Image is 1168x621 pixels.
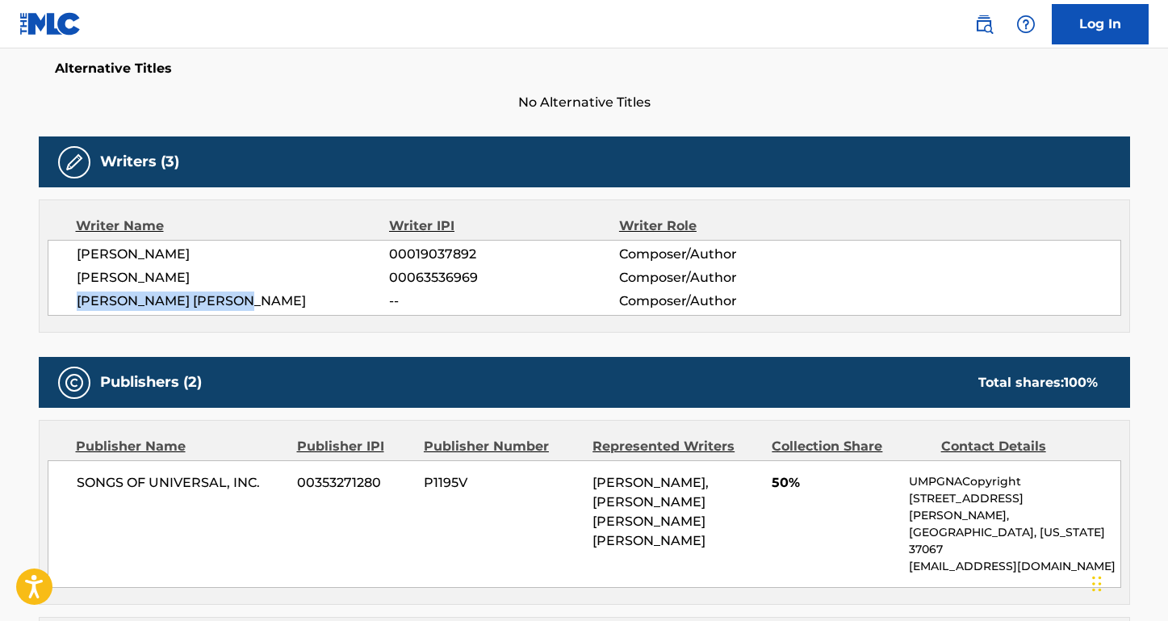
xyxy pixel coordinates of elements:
[619,268,828,287] span: Composer/Author
[772,437,928,456] div: Collection Share
[424,473,580,493] span: P1195V
[592,475,709,548] span: [PERSON_NAME], [PERSON_NAME] [PERSON_NAME] [PERSON_NAME]
[77,268,390,287] span: [PERSON_NAME]
[297,437,412,456] div: Publisher IPI
[77,245,390,264] span: [PERSON_NAME]
[1092,560,1102,608] div: Glisser
[100,373,202,392] h5: Publishers (2)
[619,292,828,311] span: Composer/Author
[389,245,618,264] span: 00019037892
[77,473,286,493] span: SONGS OF UNIVERSAL, INC.
[19,12,82,36] img: MLC Logo
[55,61,1114,77] h5: Alternative Titles
[974,15,994,34] img: search
[297,473,412,493] span: 00353271280
[77,292,390,311] span: [PERSON_NAME] [PERSON_NAME]
[1087,543,1168,621] iframe: Chat Widget
[424,437,580,456] div: Publisher Number
[909,524,1120,558] p: [GEOGRAPHIC_DATA], [US_STATE] 37067
[1087,543,1168,621] div: Widget de chat
[909,490,1120,524] p: [STREET_ADDRESS][PERSON_NAME],
[65,373,84,392] img: Publishers
[909,558,1120,575] p: [EMAIL_ADDRESS][DOMAIN_NAME]
[39,93,1130,112] span: No Alternative Titles
[909,473,1120,490] p: UMPGNACopyright
[100,153,179,171] h5: Writers (3)
[389,268,618,287] span: 00063536969
[968,8,1000,40] a: Public Search
[978,373,1098,392] div: Total shares:
[1052,4,1149,44] a: Log In
[619,216,828,236] div: Writer Role
[76,216,390,236] div: Writer Name
[1064,375,1098,390] span: 100 %
[619,245,828,264] span: Composer/Author
[1016,15,1036,34] img: help
[389,216,619,236] div: Writer IPI
[592,437,760,456] div: Represented Writers
[1010,8,1042,40] div: Help
[389,292,618,311] span: --
[772,473,897,493] span: 50%
[941,437,1098,456] div: Contact Details
[65,153,84,172] img: Writers
[76,437,285,456] div: Publisher Name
